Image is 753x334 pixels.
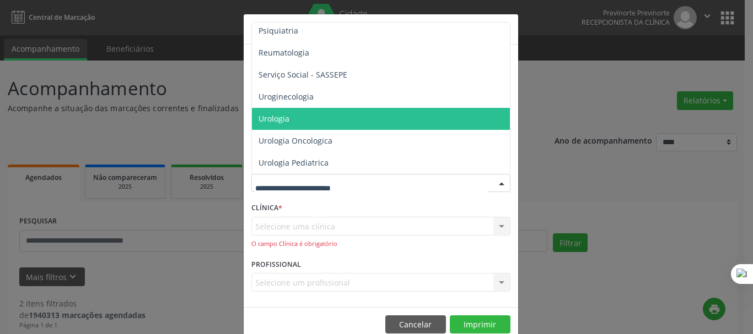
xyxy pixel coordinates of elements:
label: CLÍNICA [251,200,282,217]
span: Urologia Pediatrica [259,157,329,168]
span: Urologia Oncologica [259,135,332,146]
span: Uroginecologia [259,91,314,102]
button: Imprimir [450,315,510,334]
label: PROFISSIONAL [251,256,301,273]
div: O campo Clínica é obrigatório [251,239,510,249]
button: Close [496,14,518,41]
h5: Relatório de agendamentos [251,22,378,36]
span: Urologia [259,113,289,124]
span: Psiquiatria [259,25,298,36]
button: Cancelar [385,315,446,334]
span: Reumatologia [259,47,309,58]
span: Serviço Social - SASSEPE [259,69,347,80]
